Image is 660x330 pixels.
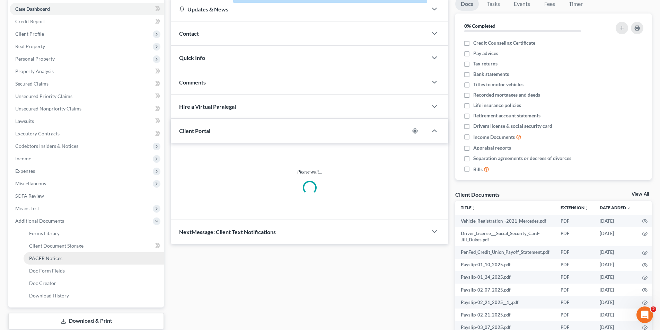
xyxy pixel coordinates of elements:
span: Titles to motor vehicles [473,81,523,88]
td: Payslip-01_24_2025.pdf [455,271,555,284]
td: Payslip-01_10_2025.pdf [455,259,555,271]
i: unfold_more [584,206,589,210]
span: Income [15,155,31,161]
div: Updates & News [179,6,419,13]
span: Forms Library [29,230,60,236]
span: Doc Creator [29,280,56,286]
div: Client Documents [455,191,500,198]
span: SOFA Review [15,193,44,199]
td: PDF [555,227,594,246]
a: View All [632,192,649,197]
a: Titleunfold_more [461,205,476,210]
span: Retirement account statements [473,112,540,119]
a: Credit Report [10,15,164,28]
span: Bills [473,166,483,173]
span: Codebtors Insiders & Notices [15,143,78,149]
span: Miscellaneous [15,180,46,186]
span: Secured Claims [15,81,49,87]
span: Bank statements [473,71,509,78]
a: Unsecured Nonpriority Claims [10,102,164,115]
a: PACER Notices [24,252,164,265]
span: Credit Counseling Certificate [473,39,535,46]
span: Expenses [15,168,35,174]
a: Lawsuits [10,115,164,127]
span: Means Test [15,205,39,211]
a: Case Dashboard [10,3,164,15]
span: Case Dashboard [15,6,50,12]
a: Download History [24,289,164,302]
td: [DATE] [594,309,636,321]
span: 2 [651,306,656,312]
td: PDF [555,284,594,296]
td: PDF [555,246,594,259]
a: Client Document Storage [24,240,164,252]
span: Quick Info [179,54,205,61]
span: Pay advices [473,50,498,57]
a: Property Analysis [10,65,164,78]
span: Life insurance policies [473,102,521,109]
span: Client Profile [15,31,44,37]
a: Forms Library [24,227,164,240]
span: Recorded mortgages and deeds [473,91,540,98]
span: Credit Report [15,18,45,24]
span: Drivers license & social security card [473,123,552,130]
td: PDF [555,309,594,321]
td: PenFed_Credit_Union_Payoff_Statement.pdf [455,246,555,259]
span: Unsecured Nonpriority Claims [15,106,81,112]
td: Payslip-02_21_2025__1_.pdf [455,296,555,309]
td: [DATE] [594,246,636,259]
td: Vehicle_Registration_-2021_Mercedes.pdf [455,215,555,227]
span: Lawsuits [15,118,34,124]
span: Appraisal reports [473,144,511,151]
a: Extensionunfold_more [561,205,589,210]
span: Separation agreements or decrees of divorces [473,155,571,162]
strong: 0% Completed [464,23,495,29]
span: Executory Contracts [15,131,60,136]
td: [DATE] [594,259,636,271]
p: Please wait... [179,168,440,175]
td: [DATE] [594,284,636,296]
iframe: Intercom live chat [636,306,653,323]
span: Client Portal [179,127,210,134]
a: Doc Form Fields [24,265,164,277]
td: PDF [555,296,594,309]
a: Secured Claims [10,78,164,90]
td: [DATE] [594,296,636,309]
td: Payslip-02_07_2025.pdf [455,284,555,296]
td: PDF [555,259,594,271]
span: Unsecured Priority Claims [15,93,72,99]
span: PACER Notices [29,255,62,261]
a: Download & Print [8,313,164,329]
span: Comments [179,79,206,86]
td: [DATE] [594,215,636,227]
span: Property Analysis [15,68,54,74]
td: Driver_License___Social_Security_Card-Jill_Dukes.pdf [455,227,555,246]
td: [DATE] [594,227,636,246]
td: Payslip-02_21_2025.pdf [455,309,555,321]
span: Doc Form Fields [29,268,65,274]
td: PDF [555,215,594,227]
a: Doc Creator [24,277,164,289]
td: [DATE] [594,271,636,284]
span: Personal Property [15,56,55,62]
span: Income Documents [473,134,515,141]
span: Real Property [15,43,45,49]
a: Executory Contracts [10,127,164,140]
span: Tax returns [473,60,498,67]
a: Date Added expand_more [600,205,631,210]
span: Hire a Virtual Paralegal [179,103,236,110]
span: Additional Documents [15,218,64,224]
a: Unsecured Priority Claims [10,90,164,102]
i: unfold_more [472,206,476,210]
i: expand_more [627,206,631,210]
span: NextMessage: Client Text Notifications [179,229,276,235]
td: PDF [555,271,594,284]
span: Download History [29,293,69,298]
span: Client Document Storage [29,243,83,249]
span: Contact [179,30,199,37]
a: SOFA Review [10,190,164,202]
